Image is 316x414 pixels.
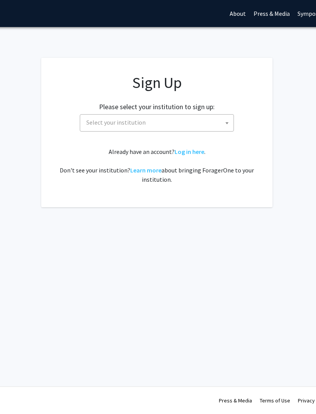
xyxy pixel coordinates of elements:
[57,147,257,184] div: Already have an account? . Don't see your institution? about bringing ForagerOne to your institut...
[175,148,204,155] a: Log in here
[6,379,33,408] iframe: Chat
[130,166,161,174] a: Learn more about bringing ForagerOne to your institution
[86,118,146,126] span: Select your institution
[260,397,290,404] a: Terms of Use
[57,73,257,92] h1: Sign Up
[99,103,215,111] h2: Please select your institution to sign up:
[83,115,234,130] span: Select your institution
[219,397,252,404] a: Press & Media
[80,114,234,132] span: Select your institution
